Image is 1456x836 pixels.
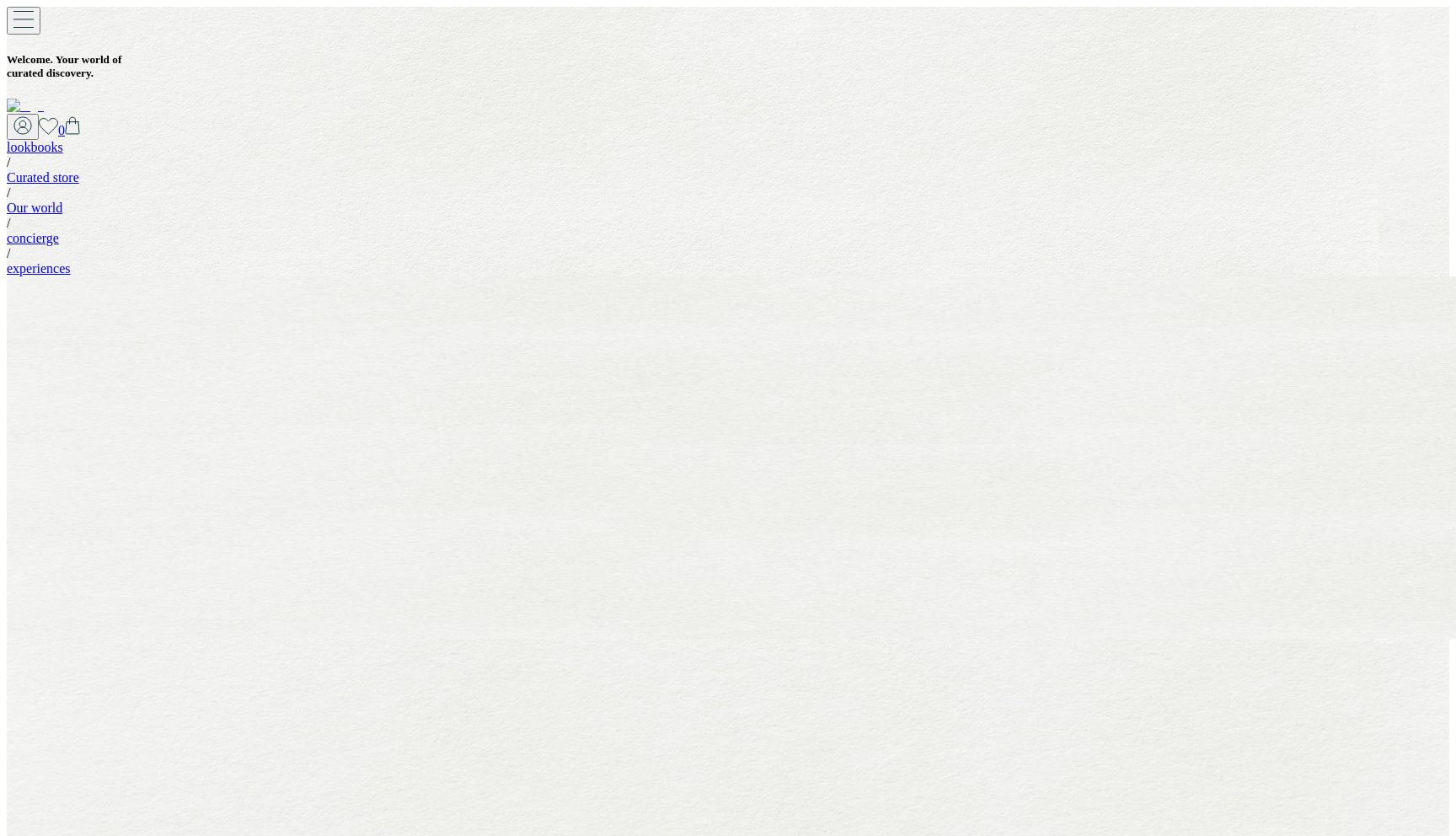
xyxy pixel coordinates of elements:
a: lookbooks [7,140,63,154]
div: / [7,185,1449,201]
a: concierge [7,231,59,245]
img: logo [7,99,44,114]
a: Our world [7,201,62,215]
a: experiences [7,261,71,276]
div: / [7,246,1449,261]
span: 0 [58,123,65,137]
a: Curated store [7,170,79,185]
h5: Welcome . Your world of curated discovery. [7,53,1449,80]
div: / [7,216,1449,231]
div: / [7,155,1449,170]
a: 0 [58,123,80,137]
